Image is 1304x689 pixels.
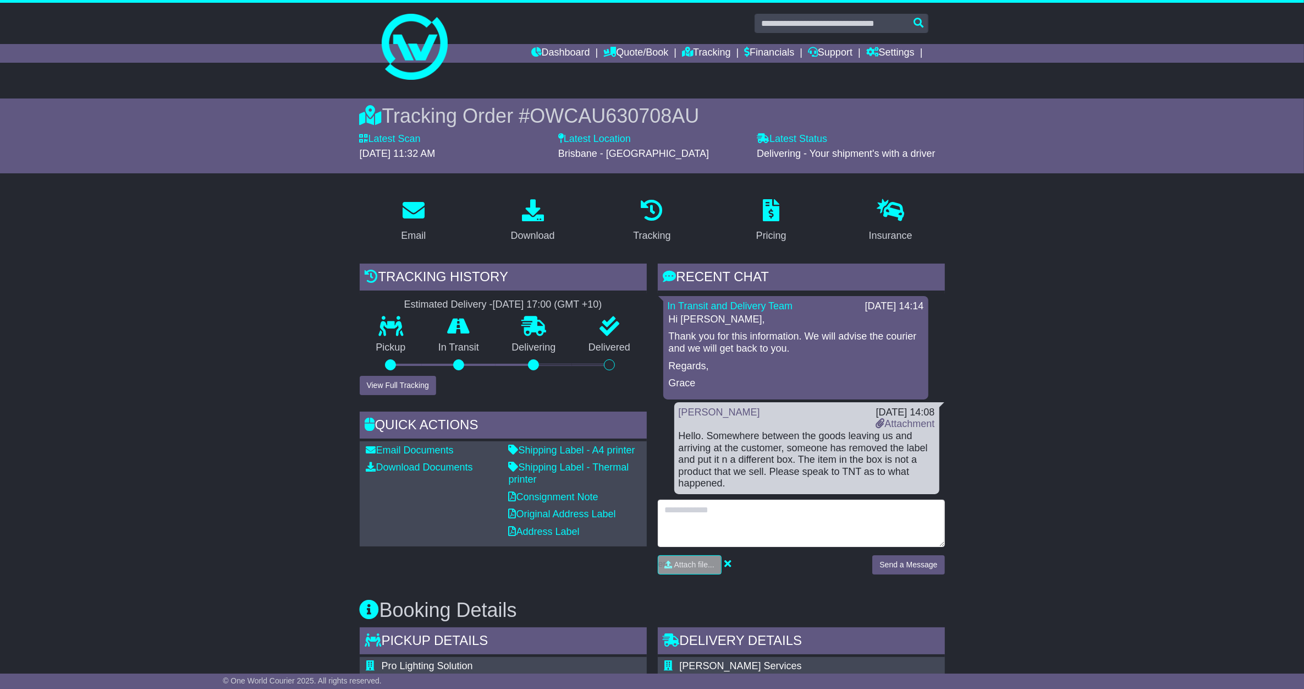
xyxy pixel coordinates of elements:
[531,44,590,63] a: Dashboard
[509,526,580,537] a: Address Label
[530,105,699,127] span: OWCAU630708AU
[360,599,945,621] h3: Booking Details
[360,299,647,311] div: Estimated Delivery -
[558,148,709,159] span: Brisbane - [GEOGRAPHIC_DATA]
[382,660,473,671] span: Pro Lighting Solution
[862,195,920,247] a: Insurance
[401,228,426,243] div: Email
[872,555,944,575] button: Send a Message
[682,44,730,63] a: Tracking
[808,44,852,63] a: Support
[679,407,760,418] a: [PERSON_NAME]
[669,314,923,326] p: Hi [PERSON_NAME],
[757,133,827,145] label: Latest Status
[876,407,934,419] div: [DATE] 14:08
[511,228,555,243] div: Download
[744,44,794,63] a: Financials
[509,462,629,485] a: Shipping Label - Thermal printer
[756,228,786,243] div: Pricing
[668,300,793,311] a: In Transit and Delivery Team
[558,133,631,145] label: Latest Location
[669,331,923,354] p: Thank you for this information. We will advise the courier and we will get back to you.
[865,300,924,313] div: [DATE] 14:14
[572,342,647,354] p: Delivered
[669,360,923,373] p: Regards,
[360,342,422,354] p: Pickup
[876,418,934,429] a: Attachment
[669,378,923,390] p: Grace
[626,195,678,247] a: Tracking
[360,376,436,395] button: View Full Tracking
[504,195,562,247] a: Download
[509,445,635,456] a: Shipping Label - A4 printer
[493,299,602,311] div: [DATE] 17:00 (GMT +10)
[749,195,794,247] a: Pricing
[633,228,670,243] div: Tracking
[422,342,496,354] p: In Transit
[496,342,573,354] p: Delivering
[680,660,802,671] span: [PERSON_NAME] Services
[509,491,598,502] a: Consignment Note
[366,445,454,456] a: Email Documents
[360,104,945,128] div: Tracking Order #
[679,430,935,490] div: Hello. Somewhere between the goods leaving us and arriving at the customer, someone has removed t...
[360,133,421,145] label: Latest Scan
[603,44,668,63] a: Quote/Book
[658,627,945,657] div: Delivery Details
[866,44,915,63] a: Settings
[223,676,382,685] span: © One World Courier 2025. All rights reserved.
[509,508,616,520] a: Original Address Label
[360,148,436,159] span: [DATE] 11:32 AM
[360,412,647,441] div: Quick Actions
[360,264,647,293] div: Tracking history
[360,627,647,657] div: Pickup Details
[394,195,433,247] a: Email
[658,264,945,293] div: RECENT CHAT
[366,462,473,473] a: Download Documents
[869,228,912,243] div: Insurance
[757,148,936,159] span: Delivering - Your shipment's with a driver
